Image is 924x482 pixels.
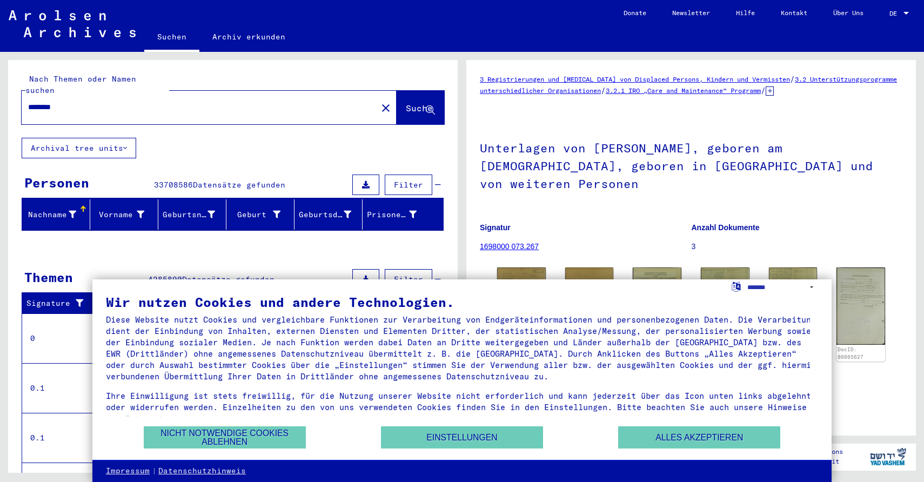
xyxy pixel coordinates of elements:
[836,267,885,345] img: 004.jpg
[26,295,99,312] div: Signature
[22,363,97,413] td: 0.1
[367,209,417,220] div: Prisoner #
[394,275,423,284] span: Filter
[633,267,681,345] img: 001.jpg
[158,199,226,230] mat-header-cell: Geburtsname
[144,24,199,52] a: Suchen
[385,269,432,290] button: Filter
[26,209,76,220] div: Nachname
[497,267,546,302] img: 001.jpg
[144,426,306,448] button: Nicht notwendige Cookies ablehnen
[363,199,443,230] mat-header-cell: Prisoner #
[692,223,760,232] b: Anzahl Dokumente
[26,206,90,223] div: Nachname
[790,74,795,84] span: /
[299,209,351,220] div: Geburtsdatum
[24,267,73,287] div: Themen
[231,209,280,220] div: Geburt‏
[385,175,432,195] button: Filter
[838,346,863,360] a: DocID: 80865627
[106,390,818,424] div: Ihre Einwilligung ist stets freiwillig, für die Nutzung unserer Website nicht erforderlich und ka...
[90,199,158,230] mat-header-cell: Vorname
[95,209,144,220] div: Vorname
[868,443,908,470] img: yv_logo.png
[480,242,539,251] a: 1698000 073.267
[294,199,363,230] mat-header-cell: Geburtsdatum
[747,279,818,295] select: Sprache auswählen
[601,85,606,95] span: /
[231,206,294,223] div: Geburt‏
[606,86,761,95] a: 3.2.1 IRO „Care and Maintenance“ Programm
[299,206,365,223] div: Geburtsdatum
[367,206,430,223] div: Prisoner #
[158,466,246,477] a: Datenschutzhinweis
[95,206,158,223] div: Vorname
[731,281,742,291] label: Sprache auswählen
[379,102,392,115] mat-icon: close
[182,275,274,284] span: Datensätze gefunden
[226,199,294,230] mat-header-cell: Geburt‏
[381,426,543,448] button: Einstellungen
[397,91,444,124] button: Suche
[692,241,903,252] p: 3
[761,85,766,95] span: /
[106,466,150,477] a: Impressum
[889,10,901,17] span: DE
[769,267,818,306] img: 003.jpg
[565,267,614,302] img: 002.jpg
[394,180,423,190] span: Filter
[701,267,749,306] img: 002.jpg
[106,296,818,309] div: Wir nutzen Cookies und andere Technologien.
[163,206,229,223] div: Geburtsname
[25,74,136,95] mat-label: Nach Themen oder Namen suchen
[106,314,818,382] div: Diese Website nutzt Cookies und vergleichbare Funktionen zur Verarbeitung von Endgeräteinformatio...
[163,209,215,220] div: Geburtsname
[26,298,88,309] div: Signature
[22,413,97,463] td: 0.1
[9,10,136,37] img: Arolsen_neg.svg
[24,173,89,192] div: Personen
[22,313,97,363] td: 0
[148,275,182,284] span: 4285890
[22,138,136,158] button: Archival tree units
[480,75,790,83] a: 3 Registrierungen und [MEDICAL_DATA] von Displaced Persons, Kindern und Vermissten
[193,180,285,190] span: Datensätze gefunden
[406,103,433,113] span: Suche
[154,180,193,190] span: 33708586
[22,199,90,230] mat-header-cell: Nachname
[618,426,780,448] button: Alles akzeptieren
[480,123,902,206] h1: Unterlagen von [PERSON_NAME], geboren am [DEMOGRAPHIC_DATA], geboren in [GEOGRAPHIC_DATA] und von...
[480,223,511,232] b: Signatur
[199,24,298,50] a: Archiv erkunden
[375,97,397,118] button: Clear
